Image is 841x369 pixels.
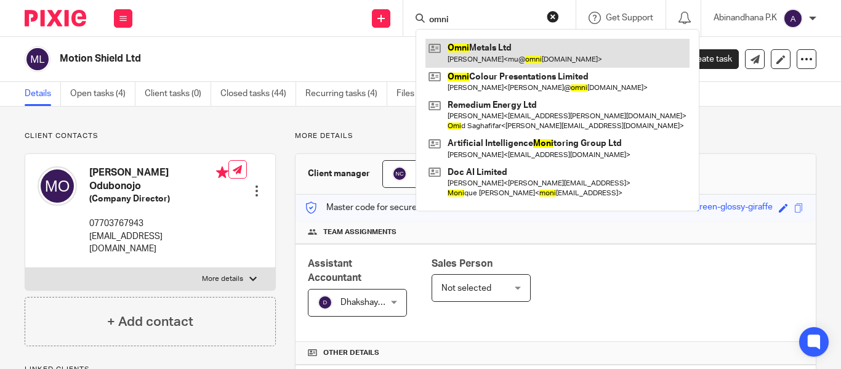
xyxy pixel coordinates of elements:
p: Master code for secure communications and files [305,201,517,214]
a: Client tasks (0) [145,82,211,106]
h4: [PERSON_NAME] Odubonojo [89,166,228,193]
a: Recurring tasks (4) [305,82,387,106]
span: Other details [323,348,379,358]
img: svg%3E [38,166,77,206]
span: Sales Person [432,259,493,269]
p: Client contacts [25,131,276,141]
h2: Motion Shield Ltd [60,52,531,65]
a: Files [396,82,424,106]
span: Team assignments [323,227,396,237]
img: Pixie [25,10,86,26]
p: [EMAIL_ADDRESS][DOMAIN_NAME] [89,230,228,256]
a: Open tasks (4) [70,82,135,106]
img: svg%3E [25,46,50,72]
p: More details [202,274,243,284]
a: Create task [667,49,739,69]
span: Get Support [606,14,653,22]
input: Search [428,15,539,26]
p: More details [295,131,816,141]
a: Details [25,82,61,106]
span: Not selected [441,284,491,293]
p: 07703767943 [89,217,228,230]
img: svg%3E [392,166,407,181]
img: svg%3E [783,9,803,28]
h5: (Company Director) [89,193,228,205]
img: svg%3E [318,295,332,310]
button: Clear [547,10,559,23]
p: Abinandhana P.K [714,12,777,24]
div: soft-sea-green-glossy-giraffe [659,201,773,215]
h3: Client manager [308,168,370,180]
span: Assistant Accountant [308,259,361,283]
a: Closed tasks (44) [220,82,296,106]
i: Primary [216,166,228,179]
span: Dhakshaya M [340,298,392,307]
h4: + Add contact [107,312,193,331]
